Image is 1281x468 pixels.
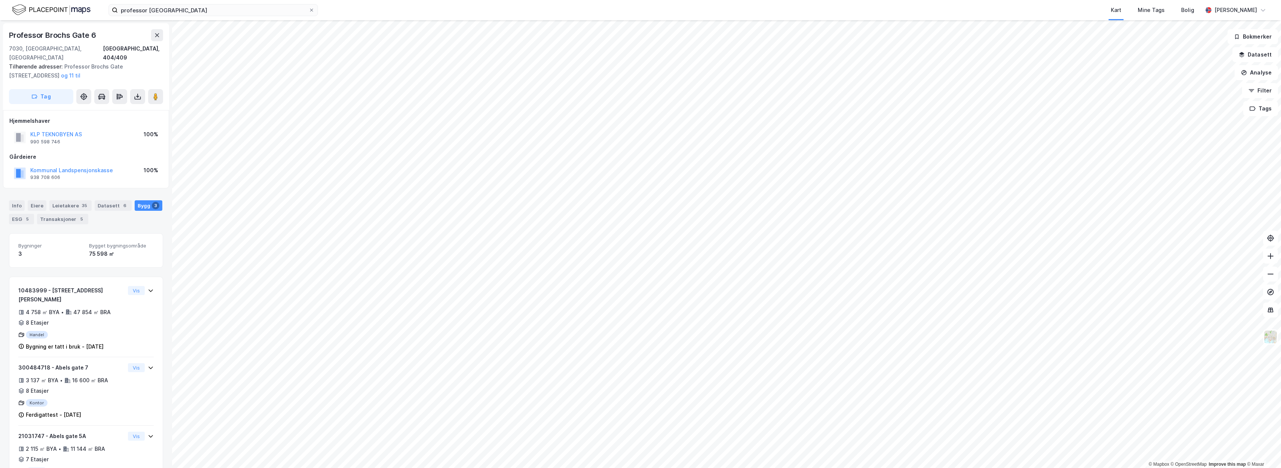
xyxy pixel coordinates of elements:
[128,432,145,441] button: Vis
[152,202,159,209] div: 3
[1149,462,1169,467] a: Mapbox
[1232,47,1278,62] button: Datasett
[9,29,97,41] div: Professor Brochs Gate 6
[72,376,108,385] div: 16 600 ㎡ BRA
[1263,330,1278,344] img: Z
[26,318,49,327] div: 8 Etasjer
[71,444,105,453] div: 11 144 ㎡ BRA
[1209,462,1246,467] a: Improve this map
[144,130,158,139] div: 100%
[58,446,61,452] div: •
[26,342,104,351] div: Bygning er tatt i bruk - [DATE]
[37,214,88,224] div: Transaksjoner
[1138,6,1165,15] div: Mine Tags
[9,116,163,125] div: Hjemmelshaver
[1228,29,1278,44] button: Bokmerker
[1244,432,1281,468] iframe: Chat Widget
[135,200,162,211] div: Bygg
[9,214,34,224] div: ESG
[26,410,81,419] div: Ferdigattest - [DATE]
[12,3,91,16] img: logo.f888ab2527a4732fd821a326f86c7f29.svg
[9,63,64,70] span: Tilhørende adresser:
[18,363,125,372] div: 300484718 - Abels gate 7
[9,44,103,62] div: 7030, [GEOGRAPHIC_DATA], [GEOGRAPHIC_DATA]
[128,363,145,372] button: Vis
[24,215,31,223] div: 5
[95,200,132,211] div: Datasett
[49,200,92,211] div: Leietakere
[118,4,309,16] input: Søk på adresse, matrikkel, gårdeiere, leietakere eller personer
[1235,65,1278,80] button: Analyse
[26,444,57,453] div: 2 115 ㎡ BYA
[78,215,85,223] div: 5
[9,62,157,80] div: Professor Brochs Gate [STREET_ADDRESS]
[89,249,154,258] div: 75 598 ㎡
[1244,432,1281,468] div: Kontrollprogram for chat
[1243,101,1278,116] button: Tags
[18,249,83,258] div: 3
[9,89,73,104] button: Tag
[80,202,89,209] div: 35
[26,376,58,385] div: 3 137 ㎡ BYA
[30,139,60,145] div: 990 598 746
[18,432,125,441] div: 21031747 - Abels gate 5A
[89,243,154,249] span: Bygget bygningsområde
[1171,462,1207,467] a: OpenStreetMap
[61,309,64,315] div: •
[121,202,129,209] div: 6
[103,44,163,62] div: [GEOGRAPHIC_DATA], 404/409
[1242,83,1278,98] button: Filter
[1111,6,1121,15] div: Kart
[26,308,59,317] div: 4 758 ㎡ BYA
[26,386,49,395] div: 8 Etasjer
[26,455,49,464] div: 7 Etasjer
[18,286,125,304] div: 10483999 - [STREET_ADDRESS][PERSON_NAME]
[9,200,25,211] div: Info
[144,166,158,175] div: 100%
[128,286,145,295] button: Vis
[73,308,111,317] div: 47 854 ㎡ BRA
[18,243,83,249] span: Bygninger
[1181,6,1194,15] div: Bolig
[28,200,46,211] div: Eiere
[30,174,60,180] div: 938 708 606
[9,152,163,161] div: Gårdeiere
[60,377,63,383] div: •
[1214,6,1257,15] div: [PERSON_NAME]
